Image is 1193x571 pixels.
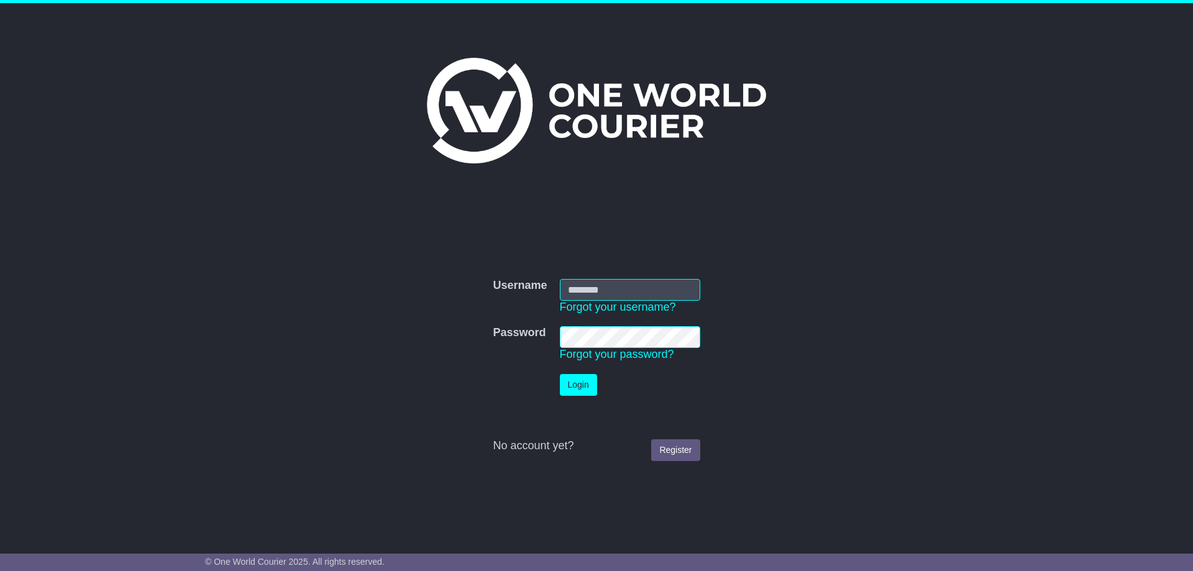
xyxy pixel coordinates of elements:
span: © One World Courier 2025. All rights reserved. [205,557,385,567]
button: Login [560,374,597,396]
div: No account yet? [493,439,700,453]
img: One World [427,58,766,163]
a: Register [651,439,700,461]
label: Username [493,279,547,293]
label: Password [493,326,546,340]
a: Forgot your password? [560,348,674,360]
a: Forgot your username? [560,301,676,313]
